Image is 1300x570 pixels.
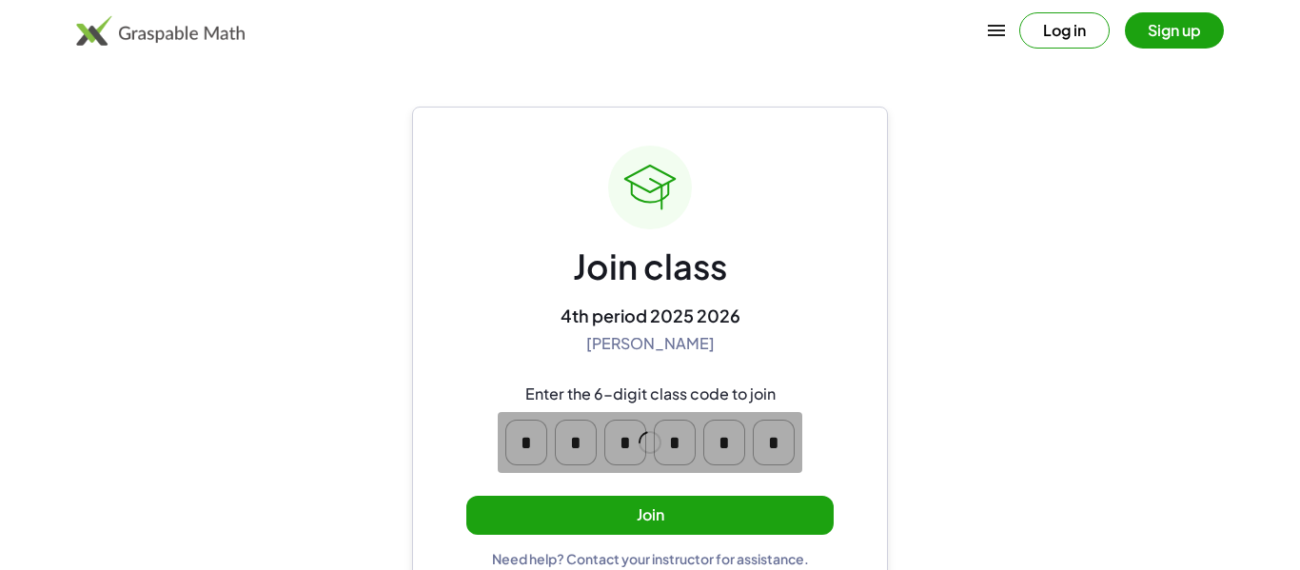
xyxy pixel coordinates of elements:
[525,384,776,404] div: Enter the 6-digit class code to join
[1125,12,1224,49] button: Sign up
[1019,12,1110,49] button: Log in
[586,334,715,354] div: [PERSON_NAME]
[561,305,740,326] div: 4th period 2025 2026
[492,550,809,567] div: Need help? Contact your instructor for assistance.
[573,245,727,289] div: Join class
[466,496,834,535] button: Join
